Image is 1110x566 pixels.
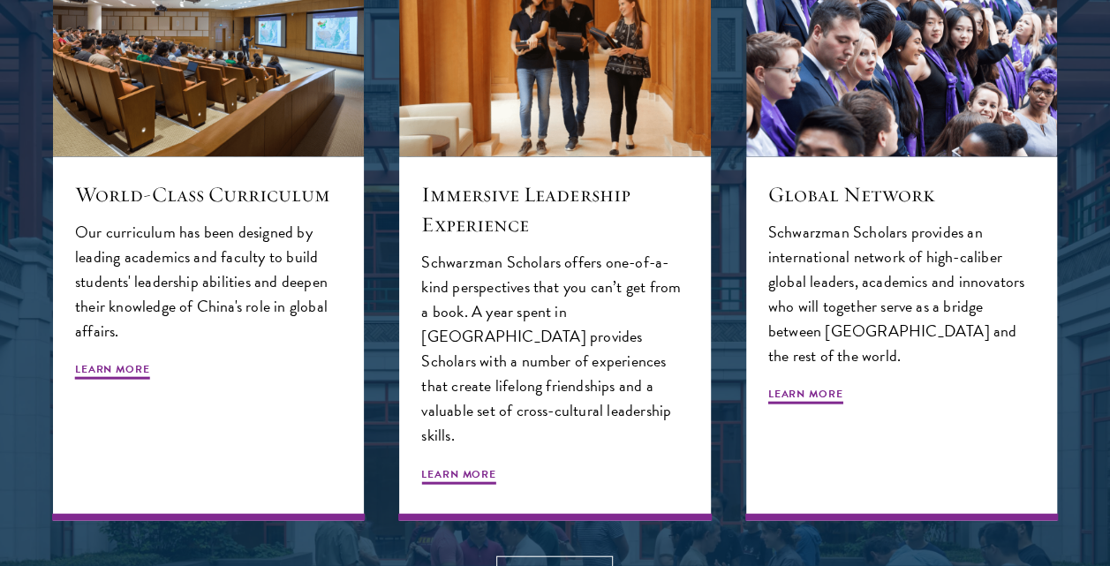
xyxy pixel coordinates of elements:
[768,386,843,407] span: Learn More
[421,466,496,487] span: Learn More
[421,250,688,449] p: Schwarzman Scholars offers one-of-a-kind perspectives that you can’t get from a book. A year spen...
[75,179,342,209] h5: World-Class Curriculum
[768,220,1035,368] p: Schwarzman Scholars provides an international network of high-caliber global leaders, academics a...
[768,179,1035,209] h5: Global Network
[75,361,150,382] span: Learn More
[75,220,342,343] p: Our curriculum has been designed by leading academics and faculty to build students' leadership a...
[421,179,688,239] h5: Immersive Leadership Experience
